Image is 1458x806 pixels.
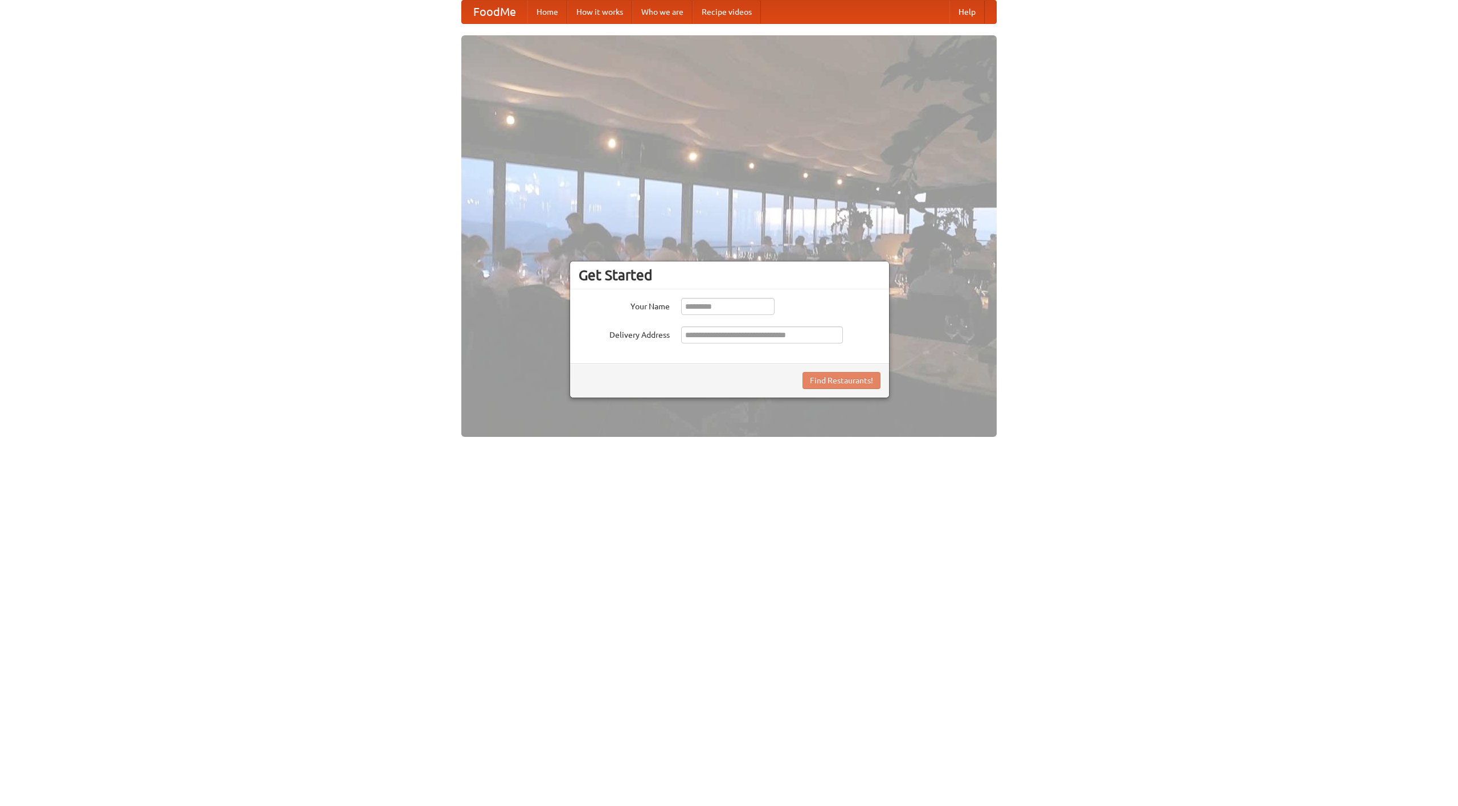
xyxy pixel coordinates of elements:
button: Find Restaurants! [802,372,880,389]
a: FoodMe [462,1,527,23]
a: Home [527,1,567,23]
h3: Get Started [579,267,880,284]
label: Delivery Address [579,326,670,341]
a: Recipe videos [693,1,761,23]
label: Your Name [579,298,670,312]
a: Help [949,1,985,23]
a: Who we are [632,1,693,23]
a: How it works [567,1,632,23]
